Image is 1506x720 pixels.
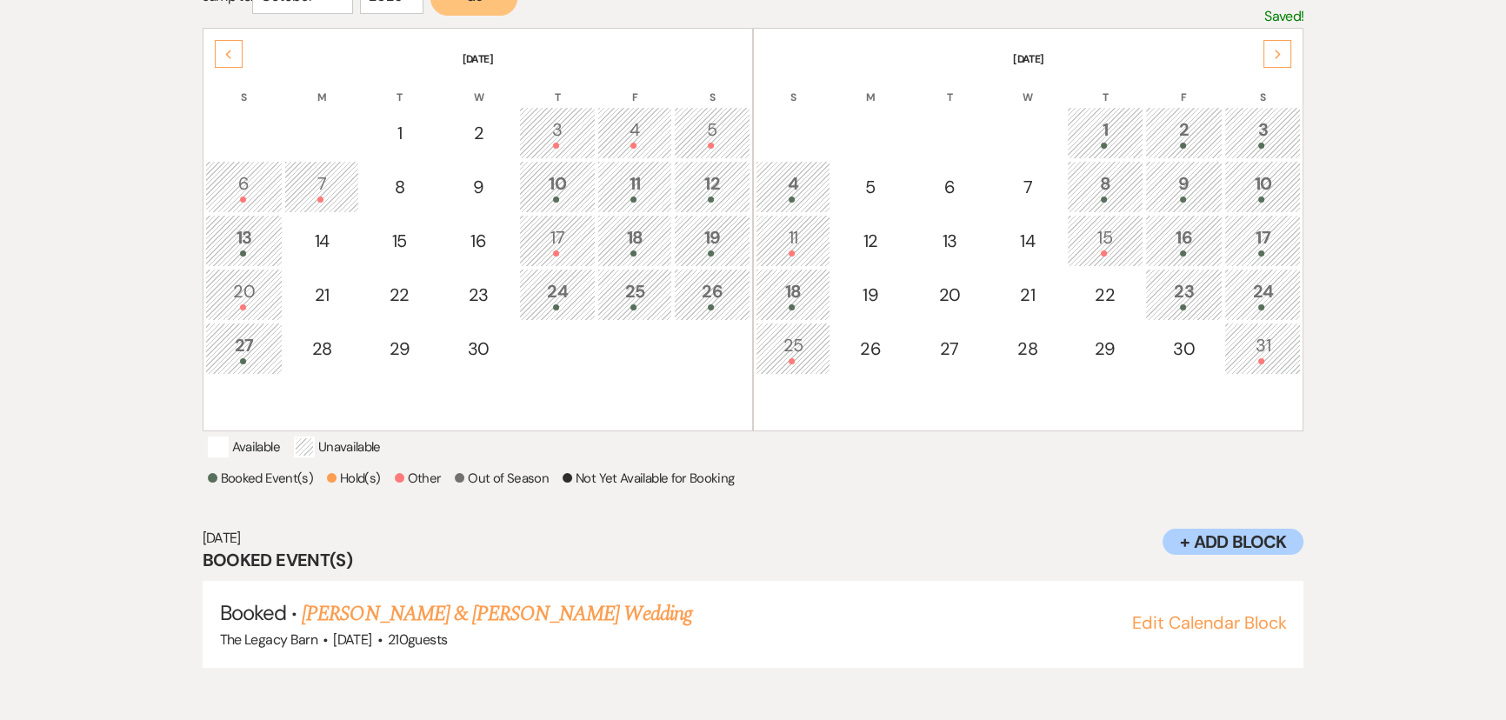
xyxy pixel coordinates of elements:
div: 18 [607,224,663,257]
div: 22 [1076,282,1134,308]
div: 11 [607,170,663,203]
div: 19 [683,224,741,257]
button: + Add Block [1163,529,1303,555]
th: F [1145,69,1223,105]
p: Saved! [1264,5,1303,28]
p: Other [395,468,442,489]
div: 21 [1000,282,1056,308]
div: 2 [449,120,508,146]
div: 10 [1234,170,1291,203]
div: 23 [1155,278,1214,310]
th: M [284,69,359,105]
th: W [990,69,1065,105]
div: 7 [294,170,350,203]
div: 11 [765,224,821,257]
div: 4 [765,170,821,203]
div: 6 [215,170,274,203]
div: 6 [920,174,979,200]
div: 22 [370,282,428,308]
h3: Booked Event(s) [203,548,1304,572]
div: 16 [1155,224,1214,257]
div: 5 [683,117,741,149]
div: 15 [1076,224,1134,257]
th: M [832,69,909,105]
p: Out of Season [455,468,549,489]
span: [DATE] [333,630,371,649]
th: F [597,69,672,105]
p: Hold(s) [327,468,381,489]
th: T [519,69,596,105]
div: 25 [765,332,821,364]
span: The Legacy Barn [220,630,317,649]
p: Booked Event(s) [208,468,313,489]
div: 16 [449,228,508,254]
div: 29 [370,336,428,362]
div: 9 [449,174,508,200]
div: 3 [1234,117,1291,149]
div: 28 [1000,336,1056,362]
div: 9 [1155,170,1214,203]
th: T [910,69,989,105]
th: T [1067,69,1143,105]
div: 31 [1234,332,1291,364]
div: 8 [1076,170,1134,203]
th: W [439,69,517,105]
h6: [DATE] [203,529,1304,548]
div: 28 [294,336,350,362]
div: 15 [370,228,428,254]
div: 26 [683,278,741,310]
div: 29 [1076,336,1134,362]
div: 27 [215,332,274,364]
div: 14 [294,228,350,254]
a: [PERSON_NAME] & [PERSON_NAME] Wedding [302,598,691,630]
div: 17 [529,224,586,257]
p: Available [208,437,280,457]
div: 18 [765,278,821,310]
button: Edit Calendar Block [1131,614,1286,631]
th: S [756,69,830,105]
div: 26 [842,336,899,362]
div: 19 [842,282,899,308]
th: T [361,69,437,105]
div: 8 [370,174,428,200]
div: 17 [1234,224,1291,257]
div: 13 [920,228,979,254]
div: 30 [449,336,508,362]
div: 24 [529,278,586,310]
div: 24 [1234,278,1291,310]
div: 10 [529,170,586,203]
th: S [205,69,283,105]
div: 30 [1155,336,1214,362]
div: 3 [529,117,586,149]
th: [DATE] [205,30,750,67]
div: 14 [1000,228,1056,254]
span: Booked [220,599,286,626]
div: 21 [294,282,350,308]
div: 4 [607,117,663,149]
p: Not Yet Available for Booking [563,468,734,489]
div: 25 [607,278,663,310]
p: Unavailable [294,437,381,457]
div: 27 [920,336,979,362]
div: 1 [1076,117,1134,149]
span: 210 guests [388,630,447,649]
div: 12 [683,170,741,203]
div: 20 [920,282,979,308]
th: [DATE] [756,30,1301,67]
div: 1 [370,120,428,146]
div: 12 [842,228,899,254]
div: 2 [1155,117,1214,149]
div: 13 [215,224,274,257]
div: 7 [1000,174,1056,200]
div: 23 [449,282,508,308]
th: S [674,69,750,105]
th: S [1224,69,1301,105]
div: 5 [842,174,899,200]
div: 20 [215,278,274,310]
